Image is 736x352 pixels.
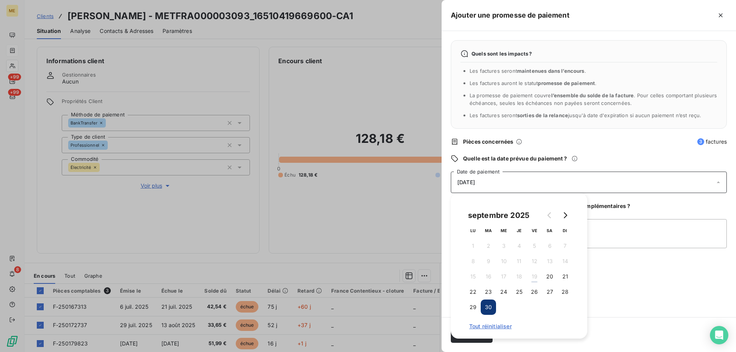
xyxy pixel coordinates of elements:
[470,112,701,118] span: Les factures seront jusqu'à date d'expiration si aucun paiement n’est reçu.
[542,254,557,269] button: 13
[511,223,527,238] th: jeudi
[557,254,573,269] button: 14
[697,138,727,146] span: factures
[557,238,573,254] button: 7
[470,68,586,74] span: Les factures seront .
[457,179,475,185] span: [DATE]
[496,284,511,300] button: 24
[496,269,511,284] button: 17
[557,284,573,300] button: 28
[481,284,496,300] button: 23
[465,209,532,221] div: septembre 2025
[557,208,573,223] button: Go to next month
[481,223,496,238] th: mardi
[465,284,481,300] button: 22
[710,326,728,344] div: Open Intercom Messenger
[542,269,557,284] button: 20
[557,223,573,238] th: dimanche
[542,284,557,300] button: 27
[470,92,717,106] span: La promesse de paiement couvre . Pour celles comportant plusieurs échéances, seules les échéances...
[527,269,542,284] button: 19
[551,92,634,98] span: l’ensemble du solde de la facture
[511,238,527,254] button: 4
[557,269,573,284] button: 21
[481,238,496,254] button: 2
[517,112,568,118] span: sorties de la relance
[517,68,585,74] span: maintenues dans l’encours
[481,300,496,315] button: 30
[527,238,542,254] button: 5
[511,254,527,269] button: 11
[463,138,514,146] span: Pièces concernées
[511,269,527,284] button: 18
[472,51,532,57] span: Quels sont les impacts ?
[496,223,511,238] th: mercredi
[527,254,542,269] button: 12
[496,238,511,254] button: 3
[465,223,481,238] th: lundi
[542,223,557,238] th: samedi
[465,269,481,284] button: 15
[481,254,496,269] button: 9
[481,269,496,284] button: 16
[697,138,704,145] span: 3
[465,254,481,269] button: 8
[470,80,597,86] span: Les factures auront le statut .
[527,223,542,238] th: vendredi
[496,254,511,269] button: 10
[463,155,567,162] span: Quelle est la date prévue du paiement ?
[542,238,557,254] button: 6
[527,284,542,300] button: 26
[465,300,481,315] button: 29
[465,238,481,254] button: 1
[538,80,595,86] span: promesse de paiement
[451,10,570,21] h5: Ajouter une promesse de paiement
[511,284,527,300] button: 25
[542,208,557,223] button: Go to previous month
[469,323,569,329] span: Tout réinitialiser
